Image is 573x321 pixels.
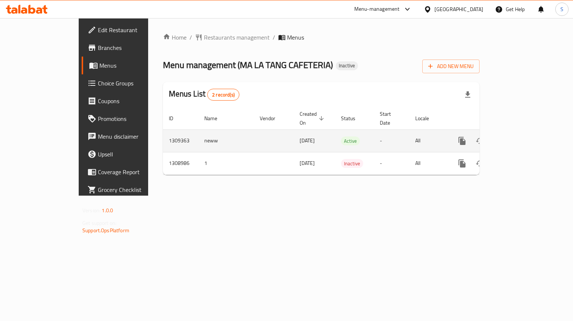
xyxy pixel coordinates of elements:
span: Menus [99,61,168,70]
a: Grocery Checklist [82,181,174,199]
div: Total records count [207,89,239,101]
button: Add New Menu [422,60,480,73]
span: [DATE] [300,136,315,145]
span: Menus [287,33,304,42]
td: All [409,152,447,175]
span: 2 record(s) [208,91,239,98]
a: Upsell [82,145,174,163]
span: Locale [415,114,439,123]
a: Promotions [82,110,174,128]
nav: breadcrumb [163,33,480,42]
span: Branches [98,43,168,52]
td: All [409,129,447,152]
span: Menu disclaimer [98,132,168,141]
h2: Menus List [169,88,239,101]
a: Menus [82,57,174,74]
td: neww [198,129,254,152]
a: Edit Restaurant [82,21,174,39]
a: Restaurants management [195,33,270,42]
a: Branches [82,39,174,57]
button: Change Status [471,132,489,150]
span: Get support on: [82,218,116,228]
span: Inactive [341,159,363,168]
div: Active [341,136,360,145]
td: - [374,129,409,152]
div: Menu-management [354,5,400,14]
div: [GEOGRAPHIC_DATA] [434,5,483,13]
li: / [190,33,192,42]
a: Support.OpsPlatform [82,226,129,235]
button: more [453,155,471,172]
td: - [374,152,409,175]
a: Home [163,33,187,42]
span: Status [341,114,365,123]
span: Coverage Report [98,168,168,176]
span: Menu management ( MA LA TANG CAFETERIA ) [163,57,333,73]
a: Menu disclaimer [82,128,174,145]
span: Version: [82,206,100,215]
a: Choice Groups [82,74,174,92]
span: [DATE] [300,158,315,168]
th: Actions [447,107,530,130]
span: Edit Restaurant [98,26,168,34]
span: Name [204,114,227,123]
span: Vendor [260,114,285,123]
span: Active [341,137,360,145]
span: Coupons [98,97,168,105]
div: Export file [459,86,477,104]
span: 1.0.0 [102,206,113,215]
button: Change Status [471,155,489,172]
button: more [453,132,471,150]
div: Inactive [336,61,358,70]
span: Add New Menu [428,62,474,71]
td: 1308986 [163,152,198,175]
span: Inactive [336,62,358,69]
li: / [273,33,275,42]
span: Choice Groups [98,79,168,88]
a: Coupons [82,92,174,110]
td: 1309363 [163,129,198,152]
td: 1 [198,152,254,175]
span: S [560,5,563,13]
span: Start Date [380,109,400,127]
span: Grocery Checklist [98,185,168,194]
table: enhanced table [163,107,530,175]
span: ID [169,114,183,123]
a: Coverage Report [82,163,174,181]
span: Restaurants management [204,33,270,42]
span: Upsell [98,150,168,159]
span: Promotions [98,114,168,123]
span: Created On [300,109,326,127]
